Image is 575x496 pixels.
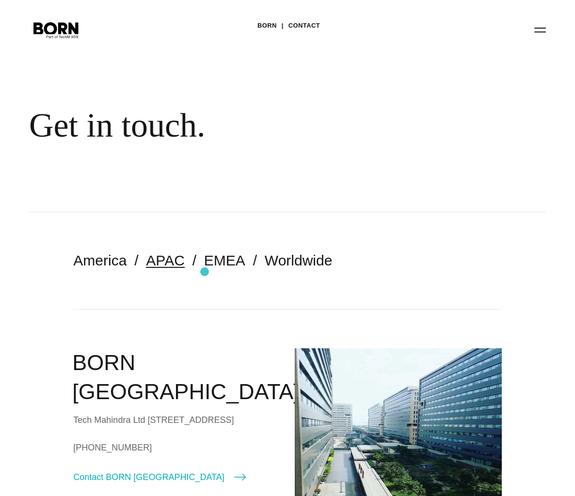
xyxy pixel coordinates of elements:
[73,252,127,268] a: America
[528,19,552,40] button: Open
[288,18,320,33] a: Contact
[257,18,277,33] a: BORN
[265,252,333,268] a: Worldwide
[73,470,245,484] a: Contact BORN [GEOGRAPHIC_DATA]
[73,440,280,455] a: [PHONE_NUMBER]
[29,106,436,145] div: Get in touch.
[73,413,280,427] div: Tech Mahindra Ltd [STREET_ADDRESS]
[204,252,245,268] a: EMEA
[146,252,184,268] a: APAC
[72,348,280,407] h2: BORN [GEOGRAPHIC_DATA]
